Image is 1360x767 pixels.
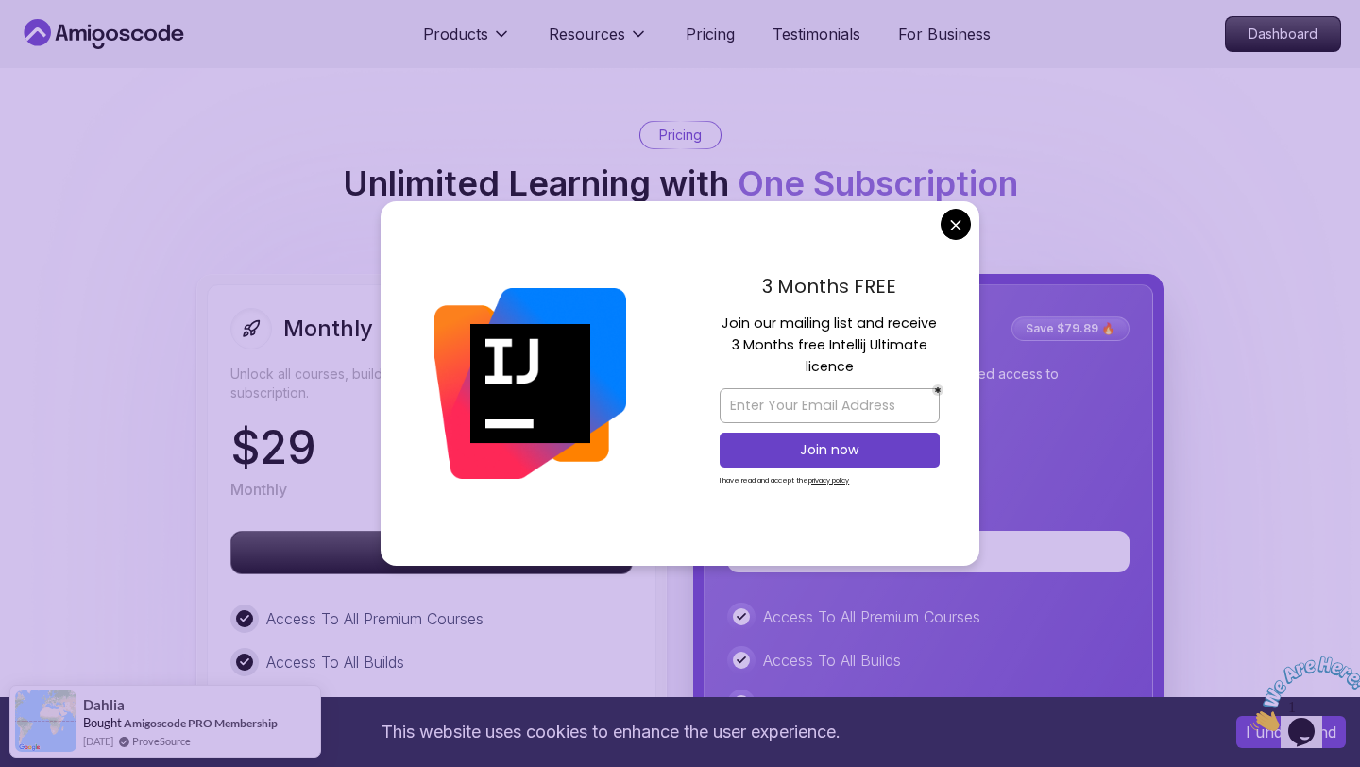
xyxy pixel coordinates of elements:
[1014,319,1127,338] p: Save $79.89 🔥
[773,23,860,45] a: Testimonials
[83,733,113,749] span: [DATE]
[8,8,125,82] img: Chat attention grabber
[8,8,15,24] span: 1
[230,543,633,562] a: Upgrade Now
[423,23,511,60] button: Products
[763,692,1003,715] p: 6 Month Free IntelliJ IDEA Ultimate
[1243,649,1360,739] iframe: chat widget
[763,605,980,628] p: Access To All Premium Courses
[124,716,278,730] a: Amigoscode PRO Membership
[423,23,488,45] p: Products
[83,715,122,730] span: Bought
[898,23,991,45] a: For Business
[1225,16,1341,52] a: Dashboard
[83,697,125,713] span: Dahlia
[132,733,191,749] a: ProveSource
[231,532,632,573] p: Upgrade Now
[230,478,287,501] p: Monthly
[230,425,316,470] p: $ 29
[549,23,625,45] p: Resources
[738,162,1018,204] span: One Subscription
[283,314,426,344] h2: Monthly Plan
[266,651,404,673] p: Access To All Builds
[343,164,1018,202] h2: Unlimited Learning with
[230,531,633,574] button: Upgrade Now
[1236,716,1346,748] button: Accept cookies
[659,126,702,145] p: Pricing
[230,365,633,402] p: Unlock all courses, builds, and features with a monthly subscription.
[1226,17,1340,51] p: Dashboard
[763,649,901,672] p: Access To All Builds
[266,607,484,630] p: Access To All Premium Courses
[14,711,1208,753] div: This website uses cookies to enhance the user experience.
[686,23,735,45] a: Pricing
[15,690,76,752] img: provesource social proof notification image
[266,694,506,717] p: 6 Month Free IntelliJ IDEA Ultimate
[549,23,648,60] button: Resources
